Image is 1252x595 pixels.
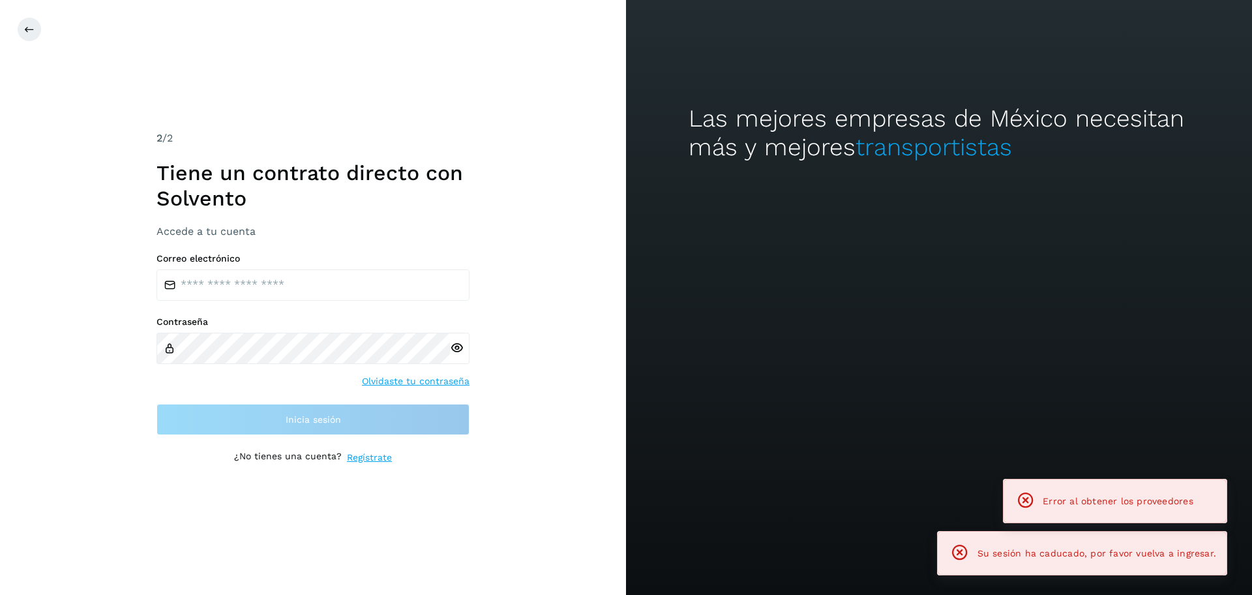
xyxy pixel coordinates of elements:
a: Regístrate [347,451,392,465]
span: Su sesión ha caducado, por favor vuelva a ingresar. [977,548,1216,558]
span: transportistas [856,133,1012,161]
a: Olvidaste tu contraseña [362,374,469,388]
span: Inicia sesión [286,415,341,424]
label: Contraseña [156,316,469,328]
h3: Accede a tu cuenta [156,225,469,237]
label: Correo electrónico [156,253,469,264]
span: Error al obtener los proveedores [1043,496,1193,506]
p: ¿No tienes una cuenta? [234,451,342,465]
h2: Las mejores empresas de México necesitan más y mejores [689,104,1189,162]
div: /2 [156,130,469,146]
h1: Tiene un contrato directo con Solvento [156,160,469,211]
button: Inicia sesión [156,404,469,435]
span: 2 [156,132,162,144]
